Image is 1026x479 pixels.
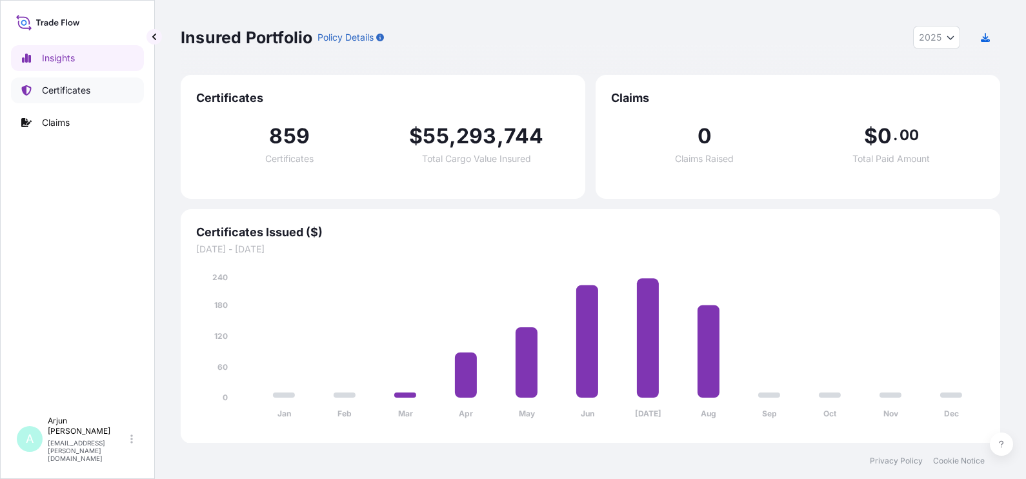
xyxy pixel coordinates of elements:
span: Certificates [265,154,314,163]
span: Certificates Issued ($) [196,225,985,240]
a: Claims [11,110,144,136]
span: 0 [698,126,712,147]
span: A [26,433,34,445]
button: Year Selector [913,26,960,49]
span: 55 [423,126,448,147]
tspan: 60 [217,362,228,372]
span: . [893,130,898,140]
a: Insights [11,45,144,71]
tspan: Oct [823,409,837,418]
span: 00 [900,130,919,140]
tspan: Aug [701,409,716,418]
span: 744 [504,126,544,147]
p: Insights [42,52,75,65]
p: Insured Portfolio [181,27,312,48]
tspan: [DATE] [635,409,661,418]
span: Certificates [196,90,570,106]
span: $ [409,126,423,147]
tspan: May [519,409,536,418]
span: 859 [269,126,310,147]
span: Claims Raised [675,154,734,163]
tspan: 180 [214,300,228,310]
a: Privacy Policy [870,456,923,466]
a: Certificates [11,77,144,103]
span: [DATE] - [DATE] [196,243,985,256]
p: [EMAIL_ADDRESS][PERSON_NAME][DOMAIN_NAME] [48,439,128,462]
tspan: 120 [214,331,228,341]
a: Cookie Notice [933,456,985,466]
tspan: 0 [223,392,228,402]
tspan: Feb [337,409,352,418]
p: Certificates [42,84,90,97]
span: 293 [456,126,497,147]
span: 0 [878,126,892,147]
tspan: Dec [944,409,959,418]
tspan: 240 [212,272,228,282]
span: , [497,126,504,147]
tspan: Nov [883,409,899,418]
span: Total Cargo Value Insured [422,154,531,163]
tspan: Jun [581,409,594,418]
span: Total Paid Amount [852,154,930,163]
tspan: Jan [277,409,291,418]
span: , [449,126,456,147]
span: Claims [611,90,985,106]
tspan: Sep [762,409,777,418]
tspan: Mar [398,409,413,418]
span: $ [864,126,878,147]
p: Arjun [PERSON_NAME] [48,416,128,436]
p: Claims [42,116,70,129]
p: Policy Details [317,31,374,44]
span: 2025 [919,31,941,44]
tspan: Apr [459,409,473,418]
